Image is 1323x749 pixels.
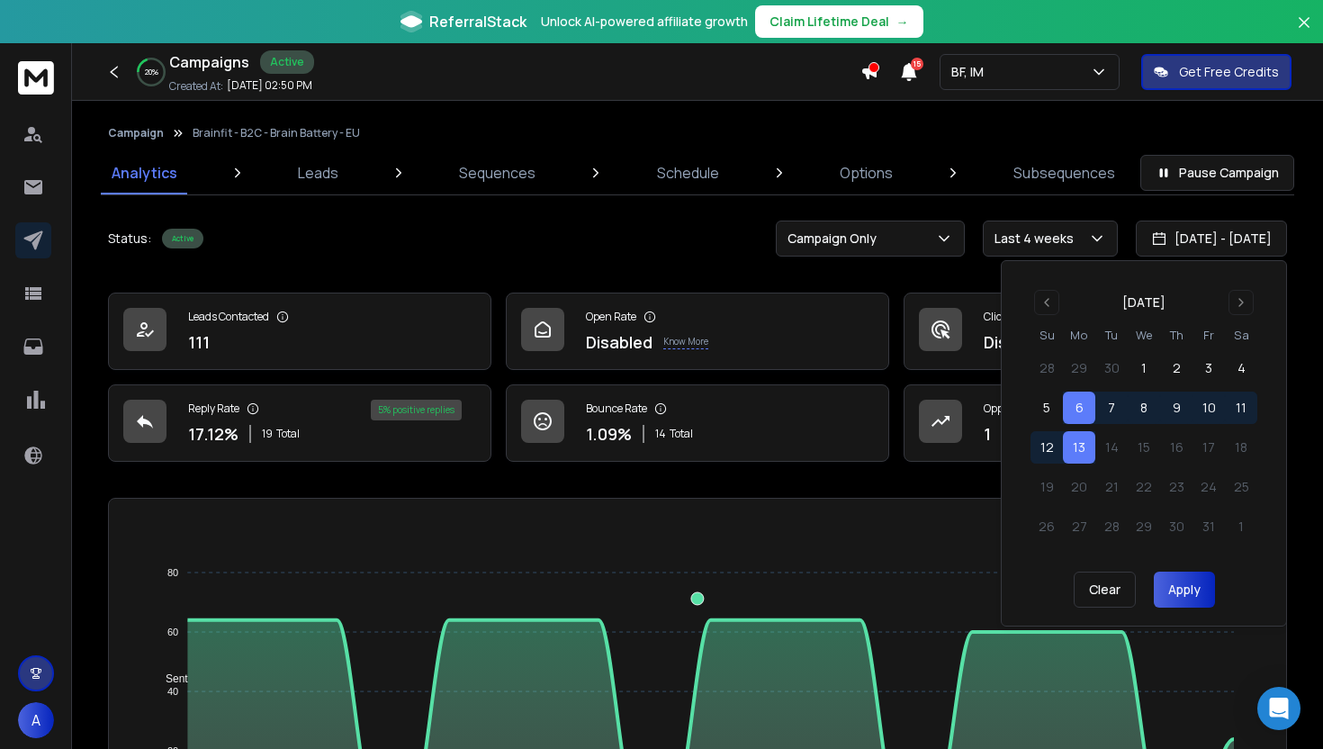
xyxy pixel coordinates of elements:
[506,293,889,370] a: Open RateDisabledKnow More
[188,310,269,324] p: Leads Contacted
[541,13,748,31] p: Unlock AI-powered affiliate growth
[1140,155,1294,191] button: Pause Campaign
[787,230,884,248] p: Campaign Only
[1063,392,1095,424] button: 6
[655,427,666,441] span: 14
[1179,63,1279,81] p: Get Free Credits
[904,384,1287,462] a: Opportunities1$100
[586,310,636,324] p: Open Rate
[1128,352,1160,384] button: 1
[984,421,991,447] p: 1
[984,310,1031,324] p: Click Rate
[1063,326,1095,345] th: Monday
[1013,162,1115,184] p: Subsequences
[1063,352,1095,384] button: 29
[1225,326,1257,345] th: Saturday
[167,686,178,697] tspan: 40
[227,78,312,93] p: [DATE] 02:50 PM
[1030,392,1063,424] button: 5
[646,151,730,194] a: Schedule
[459,162,535,184] p: Sequences
[188,421,238,447] p: 17.12 %
[506,384,889,462] a: Bounce Rate1.09%14Total
[448,151,546,194] a: Sequences
[586,329,652,355] p: Disabled
[169,51,249,73] h1: Campaigns
[18,702,54,738] button: A
[896,13,909,31] span: →
[1192,352,1225,384] button: 3
[188,329,210,355] p: 111
[167,627,178,637] tspan: 60
[1160,392,1192,424] button: 9
[262,427,273,441] span: 19
[169,79,223,94] p: Created At:
[586,402,647,416] p: Bounce Rate
[188,402,239,416] p: Reply Rate
[1095,352,1128,384] button: 30
[108,293,491,370] a: Leads Contacted111
[276,427,300,441] span: Total
[429,11,526,32] span: ReferralStack
[951,63,991,81] p: BF, IM
[1136,221,1287,257] button: [DATE] - [DATE]
[1292,11,1316,54] button: Close banner
[1003,151,1126,194] a: Subsequences
[162,229,203,248] div: Active
[1034,290,1059,315] button: Go to previous month
[984,402,1051,416] p: Opportunities
[108,230,151,248] p: Status:
[829,151,904,194] a: Options
[670,427,693,441] span: Total
[1257,687,1300,730] div: Open Intercom Messenger
[840,162,893,184] p: Options
[1030,326,1063,345] th: Sunday
[586,421,632,447] p: 1.09 %
[663,335,708,349] p: Know More
[193,126,360,140] p: Brainfit - B2C - Brain Battery - EU
[1192,326,1225,345] th: Friday
[371,400,462,420] div: 5 % positive replies
[1160,352,1192,384] button: 2
[1063,431,1095,464] button: 13
[1074,572,1136,608] button: Clear
[1095,326,1128,345] th: Tuesday
[755,5,923,38] button: Claim Lifetime Deal→
[167,567,178,578] tspan: 80
[984,329,1050,355] p: Disabled
[1128,392,1160,424] button: 8
[152,672,188,685] span: Sent
[1030,352,1063,384] button: 28
[1160,326,1192,345] th: Thursday
[101,151,188,194] a: Analytics
[1192,392,1225,424] button: 10
[112,162,177,184] p: Analytics
[904,293,1287,370] a: Click RateDisabledKnow More
[1225,352,1257,384] button: 4
[1141,54,1291,90] button: Get Free Credits
[1030,431,1063,464] button: 12
[1225,392,1257,424] button: 11
[260,50,314,74] div: Active
[108,126,164,140] button: Campaign
[1154,572,1215,608] button: Apply
[657,162,719,184] p: Schedule
[1128,326,1160,345] th: Wednesday
[1122,293,1165,311] div: [DATE]
[911,58,923,70] span: 15
[108,384,491,462] a: Reply Rate17.12%19Total5% positive replies
[287,151,349,194] a: Leads
[994,230,1081,248] p: Last 4 weeks
[145,67,158,77] p: 20 %
[1095,392,1128,424] button: 7
[298,162,338,184] p: Leads
[1228,290,1254,315] button: Go to next month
